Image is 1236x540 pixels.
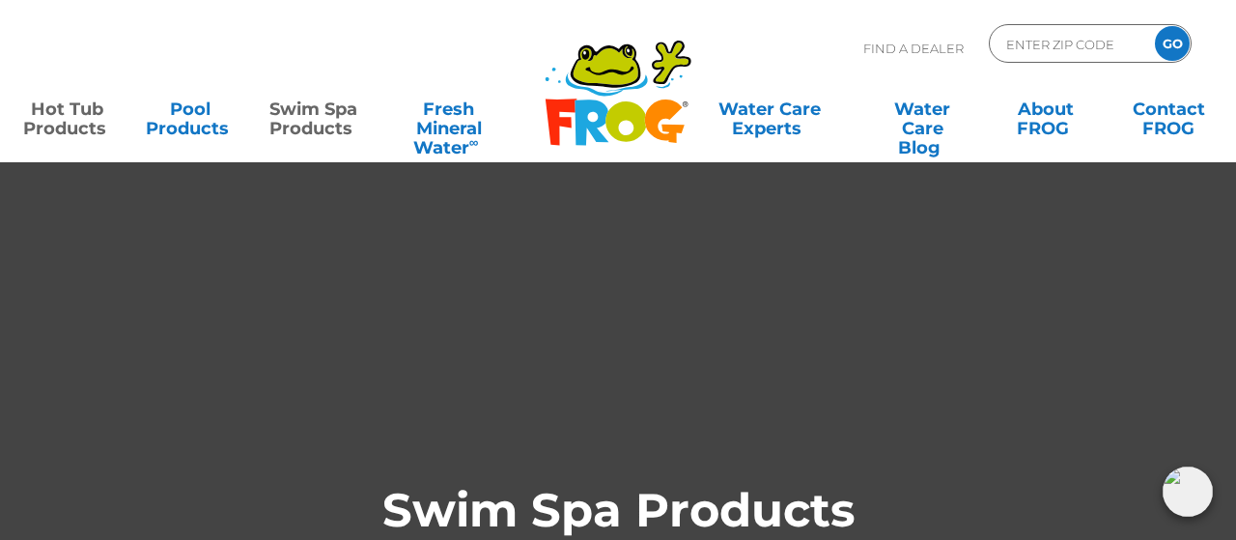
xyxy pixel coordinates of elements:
sup: ∞ [469,134,479,150]
img: openIcon [1163,467,1213,517]
a: Water CareExperts [691,90,847,128]
p: Find A Dealer [863,24,964,72]
a: Water CareBlog [875,90,970,128]
a: PoolProducts [143,90,239,128]
a: AboutFROG [997,90,1093,128]
input: GO [1155,26,1190,61]
a: Swim SpaProducts [266,90,361,128]
a: Hot TubProducts [19,90,115,128]
a: ContactFROG [1121,90,1217,128]
a: Fresh MineralWater∞ [389,90,509,128]
input: Zip Code Form [1004,30,1135,58]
